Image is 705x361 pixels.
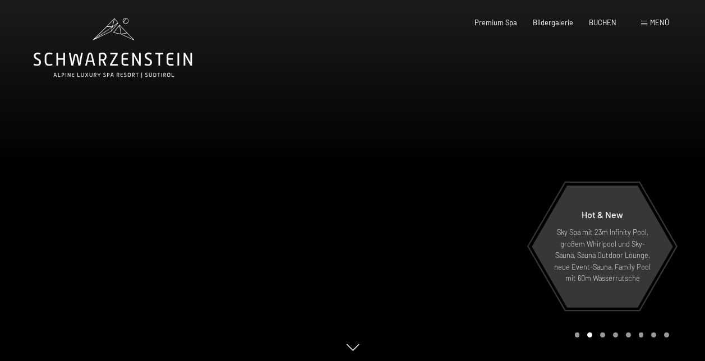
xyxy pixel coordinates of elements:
[650,18,669,27] span: Menü
[582,209,623,220] span: Hot & New
[626,332,631,337] div: Carousel Page 5
[589,18,616,27] a: BUCHEN
[554,226,651,284] p: Sky Spa mit 23m Infinity Pool, großem Whirlpool und Sky-Sauna, Sauna Outdoor Lounge, neue Event-S...
[587,332,592,337] div: Carousel Page 2 (Current Slide)
[531,185,674,308] a: Hot & New Sky Spa mit 23m Infinity Pool, großem Whirlpool und Sky-Sauna, Sauna Outdoor Lounge, ne...
[575,332,580,337] div: Carousel Page 1
[651,332,656,337] div: Carousel Page 7
[600,332,605,337] div: Carousel Page 3
[664,332,669,337] div: Carousel Page 8
[639,332,644,337] div: Carousel Page 6
[474,18,517,27] a: Premium Spa
[533,18,573,27] a: Bildergalerie
[613,332,618,337] div: Carousel Page 4
[571,332,669,337] div: Carousel Pagination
